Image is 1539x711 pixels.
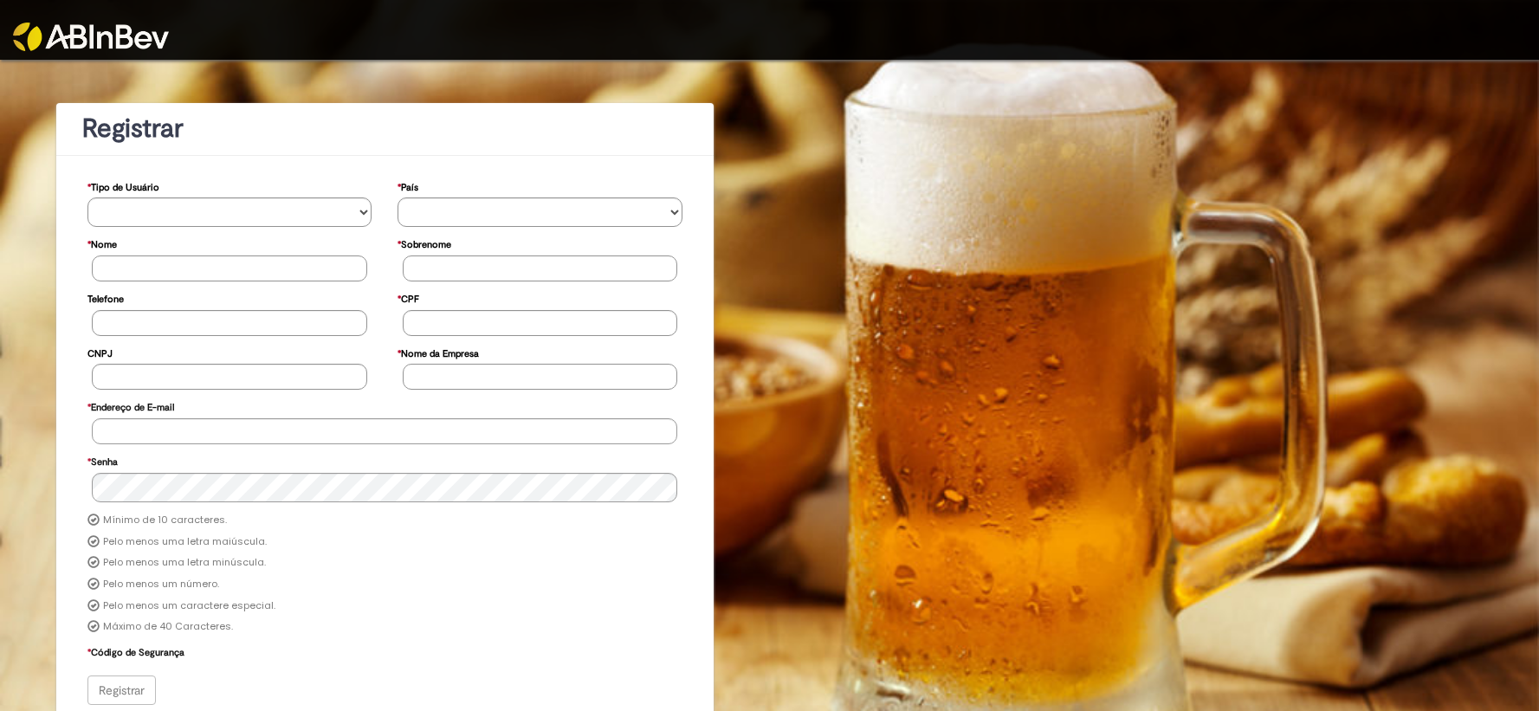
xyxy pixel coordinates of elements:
label: CNPJ [87,339,113,365]
img: ABInbev-white.png [13,23,169,51]
label: Pelo menos uma letra maiúscula. [103,535,267,549]
label: CPF [398,285,419,310]
label: Pelo menos uma letra minúscula. [103,556,266,570]
h1: Registrar [82,114,688,143]
label: Tipo de Usuário [87,173,159,198]
label: Nome [87,230,117,255]
label: Endereço de E-mail [87,393,174,418]
label: Mínimo de 10 caracteres. [103,514,227,527]
label: Sobrenome [398,230,451,255]
label: País [398,173,418,198]
label: Pelo menos um caractere especial. [103,599,275,613]
label: Nome da Empresa [398,339,479,365]
label: Pelo menos um número. [103,578,219,591]
label: Senha [87,448,118,473]
label: Telefone [87,285,124,310]
label: Máximo de 40 Caracteres. [103,620,233,634]
label: Código de Segurança [87,638,184,663]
